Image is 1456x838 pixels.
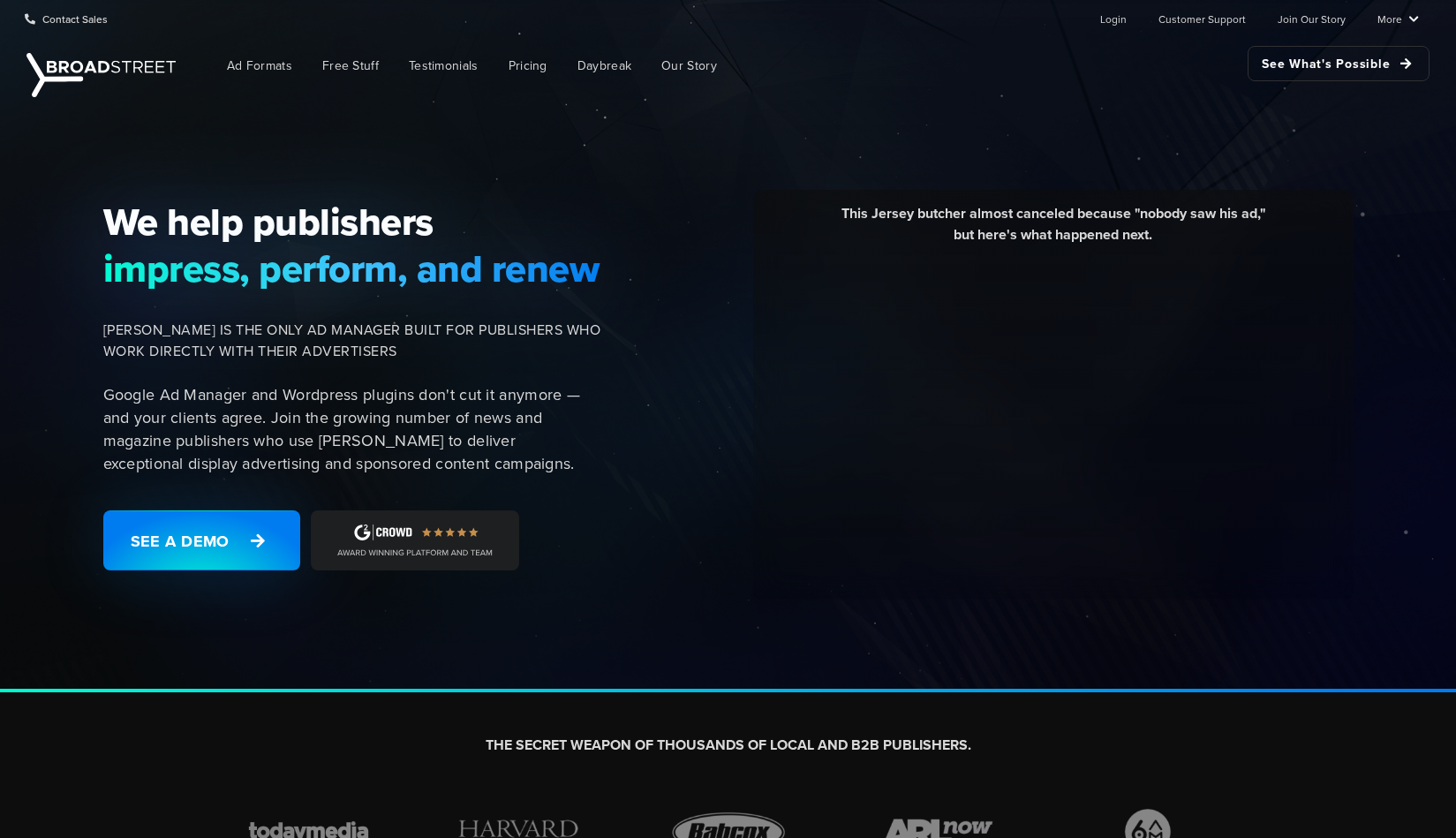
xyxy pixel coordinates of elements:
a: Join Our Story [1278,1,1346,36]
span: Free Stuff [322,57,379,75]
span: Ad Formats [227,57,292,75]
span: Pricing [509,57,547,75]
a: See a Demo [103,510,300,570]
a: Daybreak [564,46,645,86]
a: More [1377,1,1419,36]
span: We help publishers [103,199,601,245]
a: See What's Possible [1248,46,1430,81]
a: Contact Sales [25,1,108,36]
nav: Main [185,37,1430,94]
a: Testimonials [396,46,492,86]
h2: THE SECRET WEAPON OF THOUSANDS OF LOCAL AND B2B PUBLISHERS. [236,736,1221,755]
span: impress, perform, and renew [103,245,601,291]
img: Broadstreet | The Ad Manager for Small Publishers [26,53,176,97]
span: Daybreak [577,57,631,75]
a: Our Story [648,46,730,86]
p: Google Ad Manager and Wordpress plugins don't cut it anymore — and your clients agree. Join the g... [103,383,601,475]
span: Our Story [661,57,717,75]
a: Pricing [495,46,561,86]
span: [PERSON_NAME] IS THE ONLY AD MANAGER BUILT FOR PUBLISHERS WHO WORK DIRECTLY WITH THEIR ADVERTISERS [103,320,601,362]
span: Testimonials [409,57,479,75]
iframe: YouTube video player [766,259,1340,581]
div: This Jersey butcher almost canceled because "nobody saw his ad," but here's what happened next. [766,203,1340,259]
a: Login [1100,1,1127,36]
a: Customer Support [1158,1,1246,36]
a: Free Stuff [309,46,392,86]
a: Ad Formats [214,46,306,86]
